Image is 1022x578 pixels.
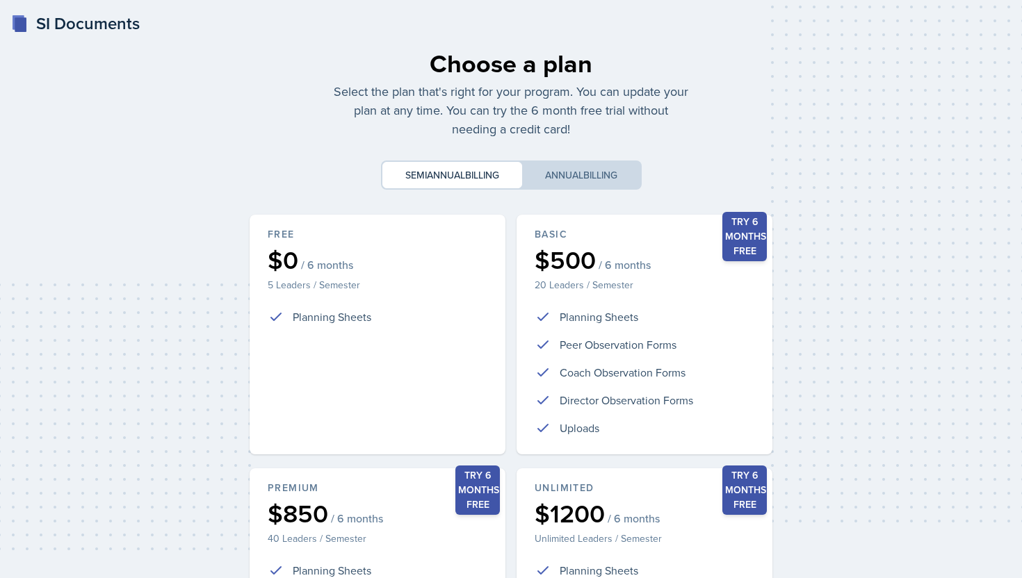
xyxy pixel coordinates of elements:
div: Basic [535,227,754,242]
span: / 6 months [608,511,660,525]
p: Coach Observation Forms [560,364,686,381]
a: SI Documents [11,11,140,36]
div: Free [268,227,487,242]
p: Select the plan that's right for your program. You can update your plan at any time. You can try ... [333,82,689,138]
p: Planning Sheets [293,308,371,325]
div: Premium [268,481,487,495]
span: billing [583,168,617,182]
span: billing [465,168,499,182]
div: Choose a plan [333,44,689,82]
p: Director Observation Forms [560,392,693,408]
div: $850 [268,501,487,526]
div: $500 [535,247,754,272]
div: $0 [268,247,487,272]
div: Try 6 months free [722,465,767,515]
div: $1200 [535,501,754,526]
div: Unlimited [535,481,754,495]
div: Try 6 months free [722,212,767,261]
span: / 6 months [301,258,353,272]
span: / 6 months [599,258,651,272]
span: / 6 months [331,511,383,525]
p: Peer Observation Forms [560,336,676,353]
p: 40 Leaders / Semester [268,531,487,545]
p: Unlimited Leaders / Semester [535,531,754,545]
button: Annualbilling [522,162,640,188]
p: Planning Sheets [560,308,638,325]
p: 20 Leaders / Semester [535,278,754,292]
p: Uploads [560,420,599,436]
button: Semiannualbilling [382,162,522,188]
p: 5 Leaders / Semester [268,278,487,292]
div: Try 6 months free [455,465,500,515]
